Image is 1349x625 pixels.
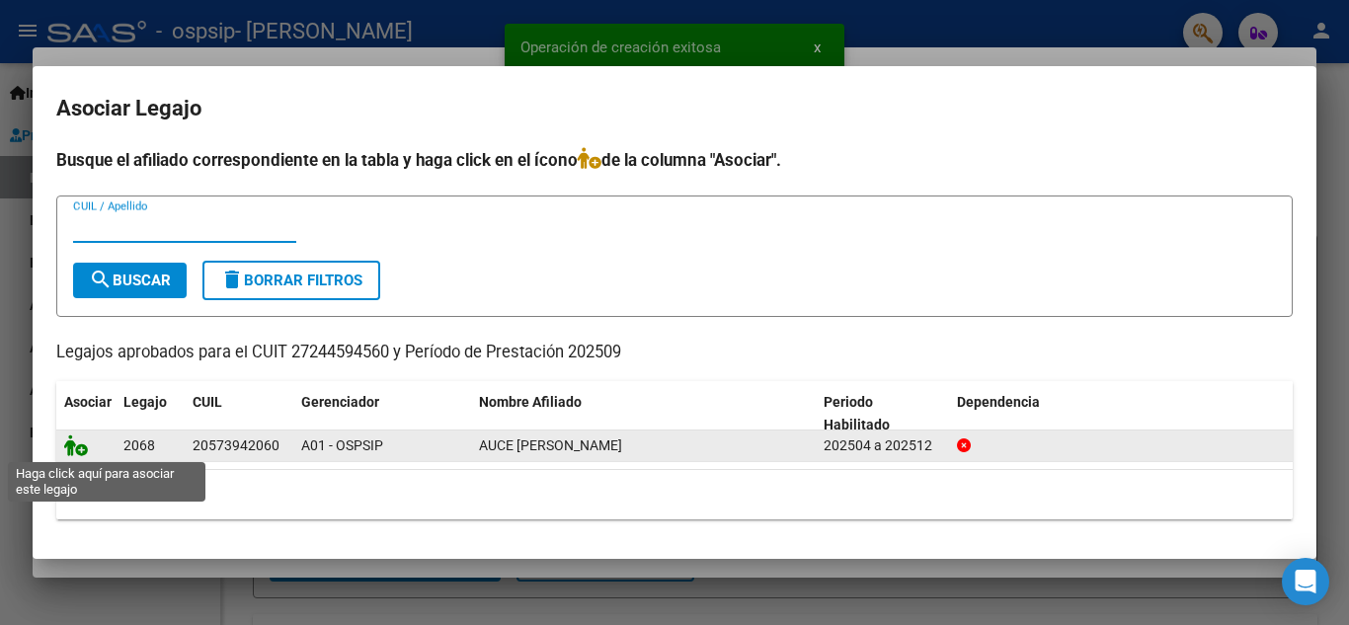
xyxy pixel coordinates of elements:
[193,434,279,457] div: 20573942060
[471,381,816,446] datatable-header-cell: Nombre Afiliado
[89,272,171,289] span: Buscar
[1282,558,1329,605] div: Open Intercom Messenger
[73,263,187,298] button: Buscar
[301,437,383,453] span: A01 - OSPSIP
[957,394,1040,410] span: Dependencia
[123,394,167,410] span: Legajo
[56,90,1293,127] h2: Asociar Legajo
[293,381,471,446] datatable-header-cell: Gerenciador
[64,394,112,410] span: Asociar
[56,147,1293,173] h4: Busque el afiliado correspondiente en la tabla y haga click en el ícono de la columna "Asociar".
[185,381,293,446] datatable-header-cell: CUIL
[56,470,1293,519] div: 1 registros
[220,268,244,291] mat-icon: delete
[56,381,116,446] datatable-header-cell: Asociar
[949,381,1294,446] datatable-header-cell: Dependencia
[193,394,222,410] span: CUIL
[816,381,949,446] datatable-header-cell: Periodo Habilitado
[89,268,113,291] mat-icon: search
[116,381,185,446] datatable-header-cell: Legajo
[56,341,1293,365] p: Legajos aprobados para el CUIT 27244594560 y Período de Prestación 202509
[824,434,941,457] div: 202504 a 202512
[479,394,582,410] span: Nombre Afiliado
[301,394,379,410] span: Gerenciador
[479,437,622,453] span: AUCE MILO ELIEL
[123,437,155,453] span: 2068
[202,261,380,300] button: Borrar Filtros
[220,272,362,289] span: Borrar Filtros
[824,394,890,432] span: Periodo Habilitado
